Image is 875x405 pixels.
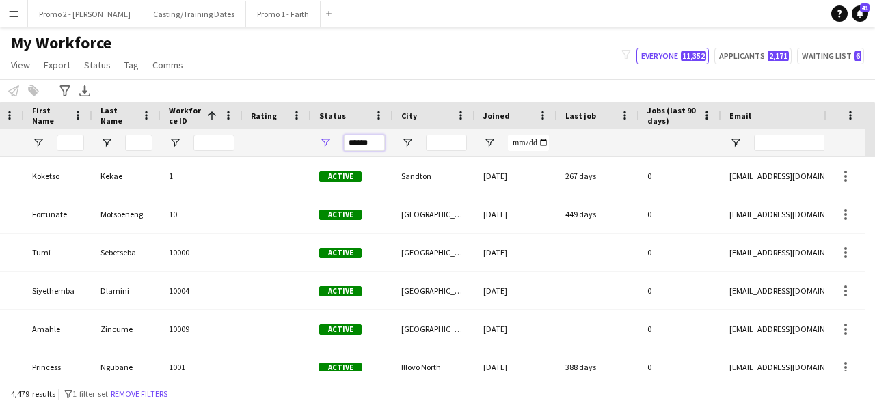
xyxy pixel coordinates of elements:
[483,137,496,149] button: Open Filter Menu
[475,272,557,309] div: [DATE]
[142,1,246,27] button: Casting/Training Dates
[475,310,557,348] div: [DATE]
[729,137,742,149] button: Open Filter Menu
[393,157,475,195] div: Sandton
[108,387,170,402] button: Remove filters
[57,83,73,99] app-action-btn: Advanced filters
[797,48,864,64] button: Waiting list6
[193,135,234,151] input: Workforce ID Filter Input
[639,272,721,309] div: 0
[639,348,721,386] div: 0
[475,234,557,271] div: [DATE]
[426,135,467,151] input: City Filter Input
[92,195,161,233] div: Motsoeneng
[639,310,721,348] div: 0
[393,310,475,348] div: [GEOGRAPHIC_DATA]
[319,210,362,220] span: Active
[393,348,475,386] div: Illovo North
[92,272,161,309] div: Dlamini
[639,157,721,195] div: 0
[169,105,202,126] span: Workforce ID
[161,348,243,386] div: 1001
[152,59,183,71] span: Comms
[714,48,792,64] button: Applicants2,171
[24,310,92,348] div: Amahle
[38,56,76,74] a: Export
[161,195,243,233] div: 10
[475,348,557,386] div: [DATE]
[319,137,332,149] button: Open Filter Menu
[32,105,68,126] span: First Name
[125,135,152,151] input: Last Name Filter Input
[24,195,92,233] div: Fortunate
[319,363,362,373] span: Active
[319,248,362,258] span: Active
[393,234,475,271] div: [GEOGRAPHIC_DATA]
[161,157,243,195] div: 1
[28,1,142,27] button: Promo 2 - [PERSON_NAME]
[147,56,189,74] a: Comms
[639,234,721,271] div: 0
[401,137,414,149] button: Open Filter Menu
[246,1,321,27] button: Promo 1 - Faith
[854,51,861,61] span: 6
[92,348,161,386] div: Ngubane
[24,234,92,271] div: Tumi
[860,3,870,12] span: 41
[639,195,721,233] div: 0
[57,135,84,151] input: First Name Filter Input
[84,59,111,71] span: Status
[161,310,243,348] div: 10009
[319,286,362,296] span: Active
[11,33,111,53] span: My Workforce
[557,348,639,386] div: 388 days
[508,135,549,151] input: Joined Filter Input
[119,56,144,74] a: Tag
[32,137,44,149] button: Open Filter Menu
[401,111,417,121] span: City
[92,157,161,195] div: Kekae
[92,234,161,271] div: Sebetseba
[124,59,139,71] span: Tag
[393,195,475,233] div: [GEOGRAPHIC_DATA]
[161,272,243,309] div: 10004
[557,157,639,195] div: 267 days
[729,111,751,121] span: Email
[565,111,596,121] span: Last job
[169,137,181,149] button: Open Filter Menu
[72,389,108,399] span: 1 filter set
[393,272,475,309] div: [GEOGRAPHIC_DATA]
[647,105,697,126] span: Jobs (last 90 days)
[319,111,346,121] span: Status
[681,51,706,61] span: 11,352
[44,59,70,71] span: Export
[5,56,36,74] a: View
[100,137,113,149] button: Open Filter Menu
[319,171,362,182] span: Active
[475,195,557,233] div: [DATE]
[100,105,136,126] span: Last Name
[483,111,510,121] span: Joined
[344,135,385,151] input: Status Filter Input
[768,51,789,61] span: 2,171
[475,157,557,195] div: [DATE]
[319,324,362,335] span: Active
[557,195,639,233] div: 449 days
[636,48,709,64] button: Everyone11,352
[24,272,92,309] div: Siyethemba
[92,310,161,348] div: Zincume
[77,83,93,99] app-action-btn: Export XLSX
[251,111,277,121] span: Rating
[24,157,92,195] div: Koketso
[11,59,30,71] span: View
[24,348,92,386] div: Princess
[79,56,116,74] a: Status
[852,5,868,22] a: 41
[161,234,243,271] div: 10000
